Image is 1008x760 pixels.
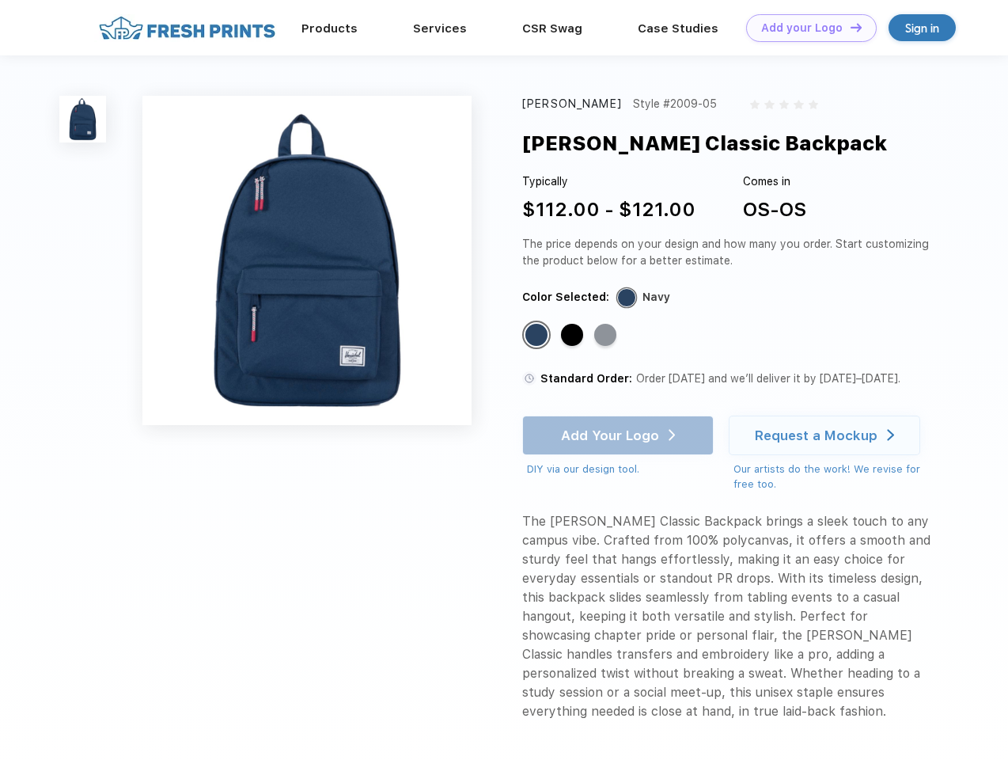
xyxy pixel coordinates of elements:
div: $112.00 - $121.00 [522,196,695,224]
img: func=resize&h=640 [142,96,472,425]
div: Style #2009-05 [633,96,717,112]
div: Comes in [743,173,806,190]
img: func=resize&h=100 [59,96,106,142]
div: The price depends on your design and how many you order. Start customizing the product below for ... [522,236,935,269]
div: The [PERSON_NAME] Classic Backpack brings a sleek touch to any campus vibe. Crafted from 100% pol... [522,512,935,721]
img: gray_star.svg [764,100,774,109]
img: gray_star.svg [809,100,818,109]
div: Black [561,324,583,346]
div: Color Selected: [522,289,609,306]
img: fo%20logo%202.webp [94,14,280,42]
div: Navy [525,324,548,346]
img: gray_star.svg [779,100,789,109]
div: Our artists do the work! We revise for free too. [733,462,935,492]
img: white arrow [887,429,894,441]
a: Sign in [889,14,956,41]
div: [PERSON_NAME] [522,96,622,112]
div: [PERSON_NAME] Classic Backpack [522,128,887,158]
div: DIY via our design tool. [527,462,714,477]
img: standard order [522,371,536,386]
img: gray_star.svg [750,100,760,109]
div: Request a Mockup [755,427,877,443]
img: gray_star.svg [794,100,803,109]
div: Typically [522,173,695,190]
img: DT [851,23,862,32]
div: Sign in [905,19,939,37]
div: Navy [642,289,670,306]
div: OS-OS [743,196,806,224]
div: Raven Crosshatch [594,324,616,346]
span: Order [DATE] and we’ll deliver it by [DATE]–[DATE]. [636,372,900,385]
a: Products [301,21,358,36]
div: Add your Logo [761,21,843,35]
span: Standard Order: [540,372,632,385]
